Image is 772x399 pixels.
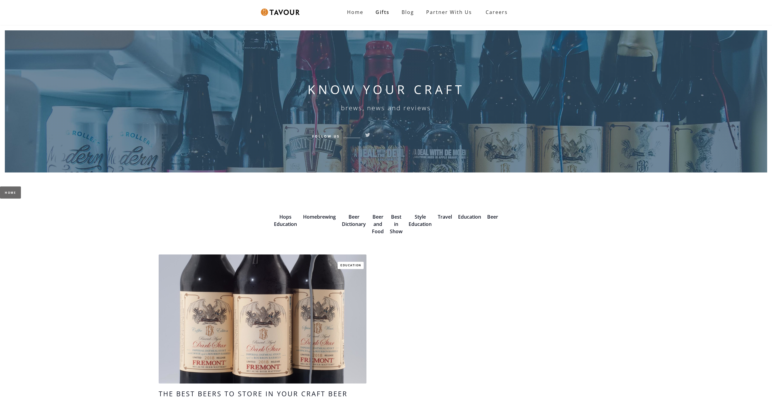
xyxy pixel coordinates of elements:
[487,213,498,220] a: Beer
[342,213,366,227] a: Beer Dictionary
[458,213,481,220] a: Education
[312,133,340,139] h6: Follow Us
[347,9,363,15] strong: Home
[274,213,297,227] a: Hops Education
[308,82,465,97] h1: KNOW YOUR CRAFT
[486,6,508,18] strong: Careers
[369,6,396,18] a: Gifts
[372,213,384,235] a: Beer and Food
[338,262,364,269] a: Education
[390,213,403,235] a: Best in Show
[438,213,452,220] a: Travel
[478,4,512,21] a: Careers
[303,213,336,220] a: Homebrewing
[396,6,420,18] a: Blog
[341,6,369,18] a: Home
[409,213,432,227] a: Style Education
[341,104,431,111] h6: brews, news and reviews
[420,6,478,18] a: Partner with Us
